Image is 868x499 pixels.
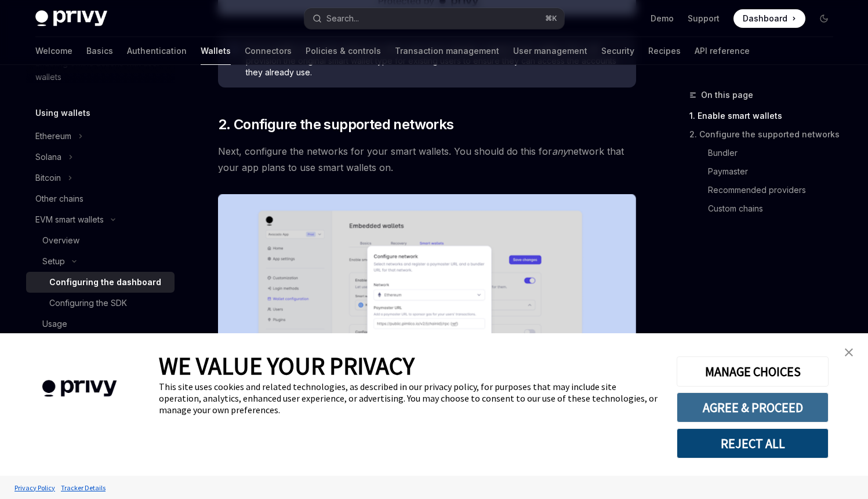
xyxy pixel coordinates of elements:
[42,234,79,247] div: Overview
[815,9,833,28] button: Toggle dark mode
[35,150,61,164] div: Solana
[701,88,753,102] span: On this page
[26,209,175,230] button: Toggle EVM smart wallets section
[35,192,83,206] div: Other chains
[127,37,187,65] a: Authentication
[35,171,61,185] div: Bitcoin
[513,37,587,65] a: User management
[26,188,175,209] a: Other chains
[552,145,568,157] em: any
[304,8,564,29] button: Open search
[26,251,175,272] button: Toggle Setup section
[733,9,805,28] a: Dashboard
[26,126,175,147] button: Toggle Ethereum section
[677,428,829,458] button: REJECT ALL
[845,348,853,356] img: close banner
[689,162,842,181] a: Paymaster
[86,37,113,65] a: Basics
[688,13,720,24] a: Support
[689,181,842,199] a: Recommended providers
[26,147,175,167] button: Toggle Solana section
[49,275,161,289] div: Configuring the dashboard
[651,13,674,24] a: Demo
[49,296,127,310] div: Configuring the SDK
[689,199,842,218] a: Custom chains
[159,351,415,381] span: WE VALUE YOUR PRIVACY
[245,37,292,65] a: Connectors
[545,14,557,23] span: ⌘ K
[689,125,842,144] a: 2. Configure the supported networks
[35,213,104,227] div: EVM smart wallets
[837,341,860,364] a: close banner
[218,115,454,134] span: 2. Configure the supported networks
[395,37,499,65] a: Transaction management
[689,107,842,125] a: 1. Enable smart wallets
[42,317,67,331] div: Usage
[677,356,829,387] button: MANAGE CHOICES
[42,254,65,268] div: Setup
[26,314,175,334] a: Usage
[26,167,175,188] button: Toggle Bitcoin section
[35,10,107,27] img: dark logo
[35,37,72,65] a: Welcome
[689,144,842,162] a: Bundler
[35,129,71,143] div: Ethereum
[35,106,90,120] h5: Using wallets
[159,381,659,416] div: This site uses cookies and related technologies, as described in our privacy policy, for purposes...
[677,392,829,422] button: AGREE & PROCEED
[218,143,636,176] span: Next, configure the networks for your smart wallets. You should do this for network that your app...
[26,293,175,314] a: Configuring the SDK
[17,363,141,414] img: company logo
[306,37,381,65] a: Policies & controls
[326,12,359,26] div: Search...
[601,37,634,65] a: Security
[58,478,108,498] a: Tracker Details
[26,272,175,293] a: Configuring the dashboard
[12,478,58,498] a: Privacy Policy
[26,230,175,251] a: Overview
[201,37,231,65] a: Wallets
[648,37,681,65] a: Recipes
[218,194,636,469] img: Sample enable smart wallets
[743,13,787,24] span: Dashboard
[695,37,750,65] a: API reference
